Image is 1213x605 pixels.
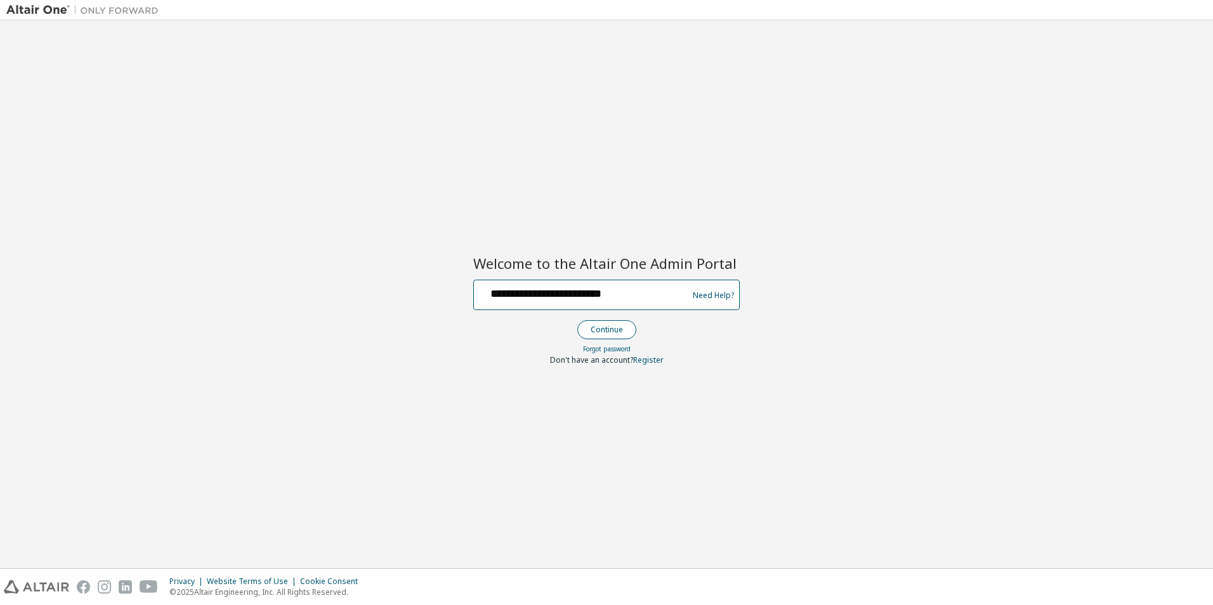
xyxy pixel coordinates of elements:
[77,580,90,594] img: facebook.svg
[98,580,111,594] img: instagram.svg
[169,576,207,587] div: Privacy
[300,576,365,587] div: Cookie Consent
[140,580,158,594] img: youtube.svg
[693,295,734,296] a: Need Help?
[169,587,365,597] p: © 2025 Altair Engineering, Inc. All Rights Reserved.
[6,4,165,16] img: Altair One
[550,355,633,365] span: Don't have an account?
[633,355,664,365] a: Register
[473,254,740,272] h2: Welcome to the Altair One Admin Portal
[583,344,631,353] a: Forgot password
[577,320,636,339] button: Continue
[119,580,132,594] img: linkedin.svg
[207,576,300,587] div: Website Terms of Use
[4,580,69,594] img: altair_logo.svg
